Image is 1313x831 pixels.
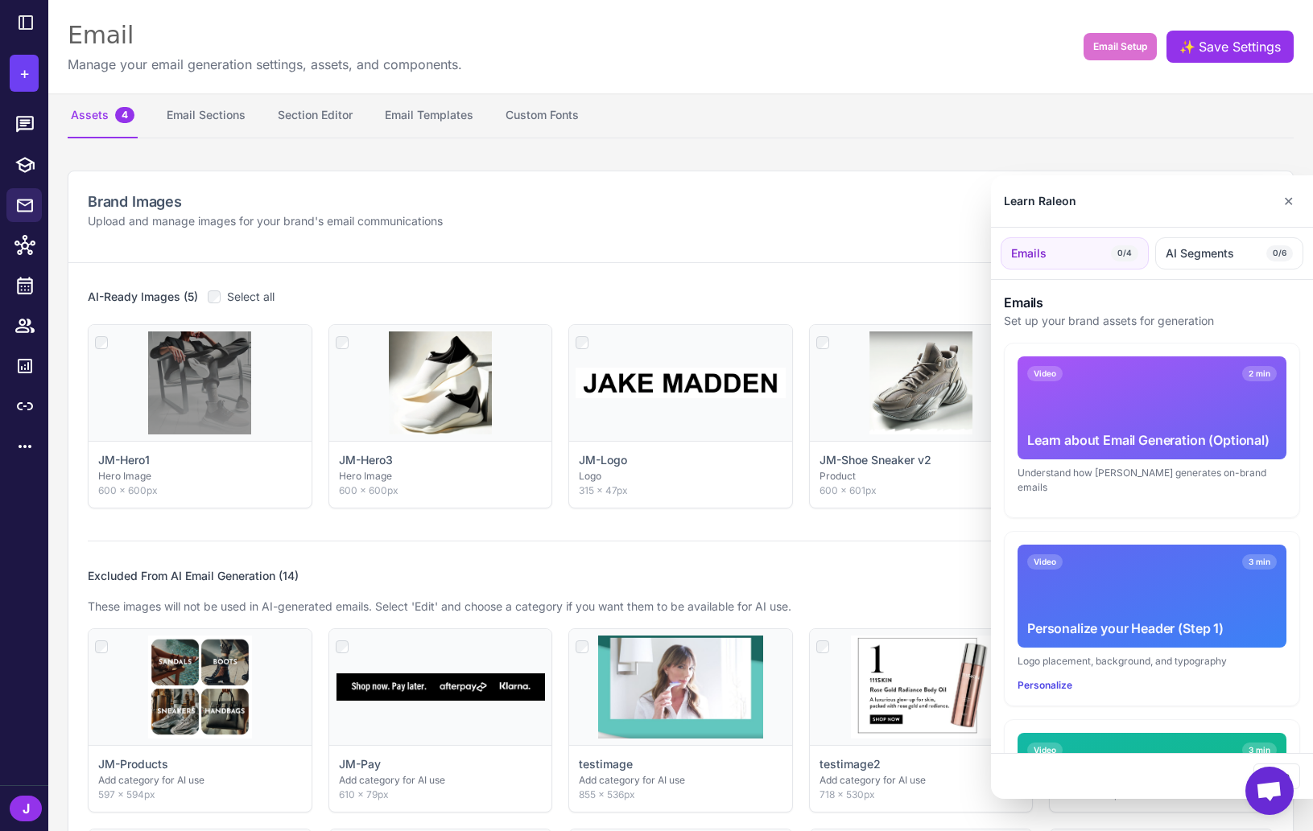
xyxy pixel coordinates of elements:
span: 0/6 [1266,245,1293,261]
button: Emails0/4 [1001,237,1149,269]
span: Emails [1011,245,1047,262]
button: Close [1253,763,1300,789]
span: Video [1027,743,1063,758]
button: Close [1277,185,1300,217]
a: Open chat [1245,767,1294,815]
div: Understand how [PERSON_NAME] generates on-brand emails [1018,466,1286,495]
div: Learn Raleon [1004,192,1076,210]
div: Logo placement, background, and typography [1018,654,1286,669]
span: AI Segments [1166,245,1234,262]
span: 3 min [1242,743,1277,758]
span: 0/4 [1111,245,1138,261]
div: Learn about Email Generation (Optional) [1027,430,1277,450]
p: Set up your brand assets for generation [1004,312,1300,330]
button: Personalize [1018,678,1072,693]
div: Personalize your Header (Step 1) [1027,619,1277,638]
button: AI Segments0/6 [1155,237,1303,269]
h3: Emails [1004,293,1300,312]
span: Video [1027,366,1063,381]
span: 3 min [1242,554,1277,570]
span: 2 min [1242,366,1277,381]
span: Video [1027,554,1063,570]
